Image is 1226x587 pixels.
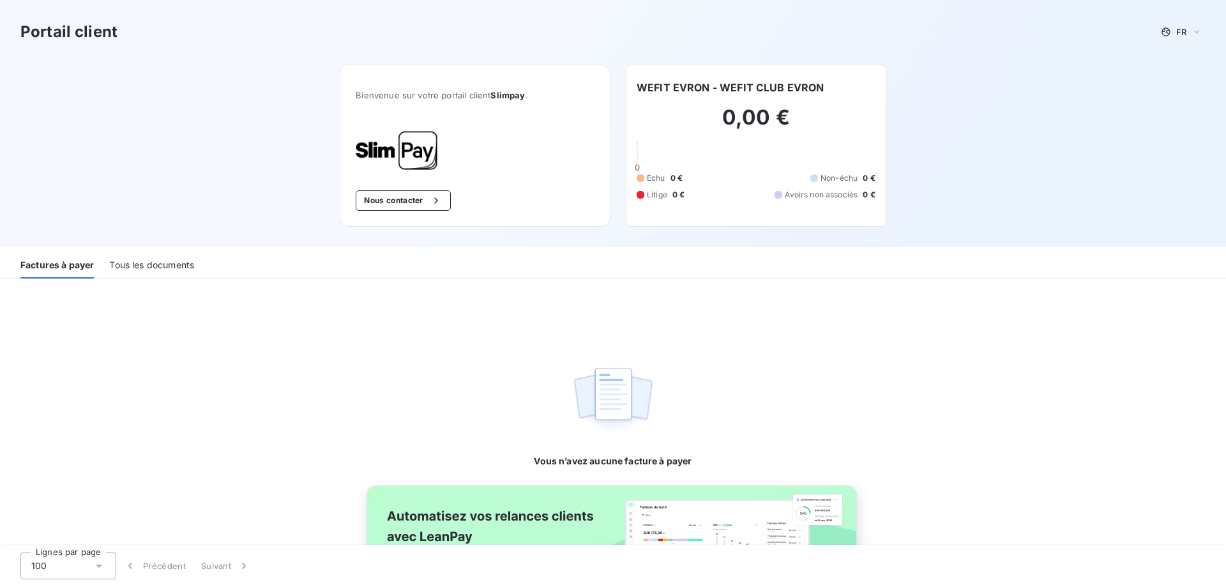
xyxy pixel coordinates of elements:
[635,162,640,172] span: 0
[863,172,875,184] span: 0 €
[490,90,525,100] span: Slimpay
[356,190,450,211] button: Nous contacter
[647,172,665,184] span: Échu
[31,560,47,572] span: 100
[109,252,194,278] div: Tous les documents
[647,189,667,201] span: Litige
[863,189,875,201] span: 0 €
[785,189,858,201] span: Avoirs non associés
[356,131,437,170] img: Company logo
[356,90,594,100] span: Bienvenue sur votre portail client .
[572,361,654,440] img: empty state
[637,105,875,143] h2: 0,00 €
[20,20,117,43] h3: Portail client
[116,553,193,579] button: Précédent
[637,80,824,95] h6: WEFIT EVRON - WEFIT CLUB EVRON
[193,553,258,579] button: Suivant
[670,172,683,184] span: 0 €
[672,189,685,201] span: 0 €
[20,252,94,278] div: Factures à payer
[821,172,858,184] span: Non-échu
[534,455,692,468] span: Vous n’avez aucune facture à payer
[1176,27,1186,37] span: FR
